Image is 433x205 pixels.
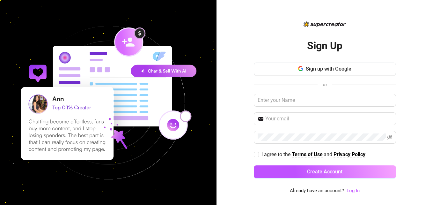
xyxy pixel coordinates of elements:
img: logo-BBDzfeDw.svg [304,21,346,27]
h2: Sign Up [307,39,342,52]
a: Log In [347,187,360,195]
span: Sign up with Google [306,66,351,72]
span: and [324,151,334,157]
strong: Terms of Use [292,151,323,157]
span: Create Account [307,169,342,175]
span: Already have an account? [290,187,344,195]
a: Log In [347,188,360,194]
a: Terms of Use [292,151,323,158]
input: Your email [265,115,392,123]
span: I agree to the [261,151,292,157]
span: or [323,82,327,87]
a: Privacy Policy [334,151,365,158]
button: Create Account [254,165,396,178]
strong: Privacy Policy [334,151,365,157]
button: Sign up with Google [254,63,396,75]
span: eye-invisible [387,135,392,140]
input: Enter your Name [254,94,396,107]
